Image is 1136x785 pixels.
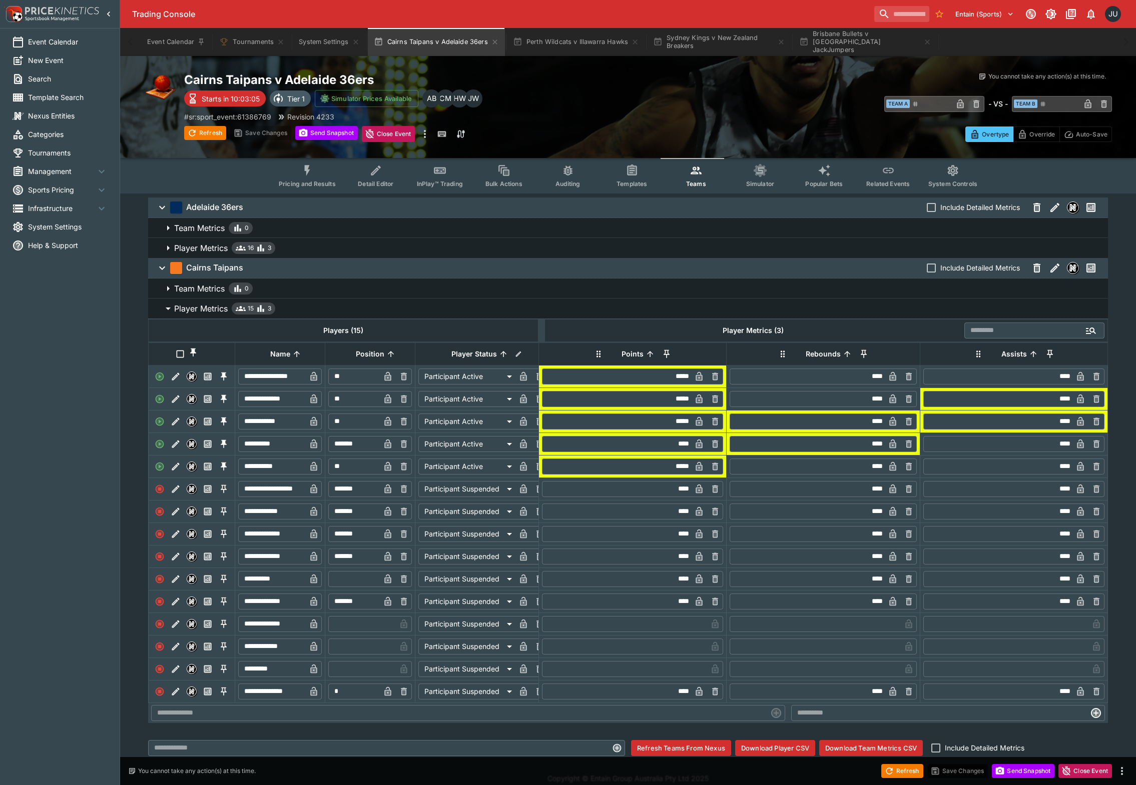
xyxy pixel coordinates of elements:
div: Inactive Player [152,683,168,699]
div: Inactive Player [152,571,168,587]
div: Nexus [1067,201,1079,213]
span: Templates [617,180,647,187]
img: nexus.svg [187,484,196,493]
button: Justin.Walsh [1102,3,1124,25]
p: Copy To Clipboard [184,111,271,122]
h6: Adelaide 36ers [186,202,243,212]
div: Nexus [187,461,197,471]
button: Nexus [1064,259,1082,277]
button: Open [1082,321,1100,339]
img: nexus.svg [187,507,196,516]
img: nexus.svg [187,462,196,471]
button: Player Metrics163 [148,238,1108,258]
button: Nexus [184,571,200,587]
button: Edit [168,436,184,452]
button: Nexus [184,391,200,407]
span: Name [259,348,301,360]
button: Player Metrics153 [148,298,1108,318]
button: Sydney Kings v New Zealand Breakers [647,28,791,56]
div: Active Player [152,368,168,384]
div: Participant Suspended [418,593,515,609]
button: Edit [168,413,184,429]
p: Starts in 10:03:05 [202,93,260,104]
div: Nexus [187,574,197,584]
button: Edit [168,571,184,587]
span: Related Events [866,180,910,187]
button: Connected to PK [1022,5,1040,23]
div: Participant Active [418,413,515,429]
span: Template Search [28,92,108,102]
div: Nexus [187,641,197,651]
div: Participant Suspended [418,526,515,542]
div: Nexus [187,484,197,494]
p: Team Metrics [174,222,225,234]
div: Active Player [152,413,168,429]
span: Points [611,348,655,360]
button: Nexus [184,413,200,429]
button: Past Performances [1082,259,1100,277]
div: Inactive Player [152,661,168,677]
button: Send Snapshot [295,126,358,140]
span: Simulator [746,180,774,187]
button: Notifications [1082,5,1100,23]
button: Nexus [184,661,200,677]
p: Team Metrics [174,282,225,294]
button: Edit [168,503,184,519]
img: nexus.svg [1067,202,1078,213]
img: nexus.svg [187,439,196,448]
div: Participant Suspended [418,571,515,587]
button: Nexus [184,503,200,519]
button: more [419,126,431,142]
div: Participant Active [418,458,515,474]
button: more [1116,765,1128,777]
span: Tournaments [28,147,108,158]
span: 0 [245,283,249,293]
div: Justin Walsh [464,89,482,107]
div: Start From [965,126,1112,142]
button: Edit [168,481,184,497]
img: nexus.svg [187,394,196,403]
button: Edit [168,458,184,474]
span: Auditing [555,180,580,187]
span: 3 [268,243,271,253]
div: Nexus [187,664,197,674]
div: Inactive Player [152,616,168,632]
div: Participant Active [418,436,515,452]
button: Nexus [184,526,200,542]
button: Refresh Teams From Nexus [631,740,731,756]
div: Event type filters [271,158,985,193]
div: Justin.Walsh [1105,6,1121,22]
button: Past Performances [200,481,216,497]
img: nexus.svg [1067,262,1078,273]
span: Include Detailed Metrics [940,202,1020,212]
span: 16 [248,243,254,253]
img: nexus.svg [187,529,196,538]
div: Nexus [187,506,197,516]
span: Popular Bets [805,180,843,187]
button: Past Performances [200,638,216,654]
span: Rebounds [795,348,852,360]
span: Team A [886,99,910,108]
button: Team Metrics0 [148,218,1108,238]
img: nexus.svg [187,552,196,561]
div: Harry Walker [450,89,468,107]
button: Nexus [184,481,200,497]
button: Nexus [184,458,200,474]
button: Refresh [184,126,226,140]
div: Participant Suspended [418,616,515,632]
button: Past Performances [200,413,216,429]
img: nexus.svg [187,619,196,628]
div: Participant Suspended [418,548,515,564]
p: Revision 4233 [287,111,334,122]
button: Past Performances [200,458,216,474]
button: Cairns Taipans v Adelaide 36ers [368,28,505,56]
span: 15 [248,303,254,313]
span: Sports Pricing [28,184,96,195]
button: Team Metrics0 [148,278,1108,298]
div: Active Player [152,458,168,474]
button: Edit [168,661,184,677]
div: Active Player [152,391,168,407]
button: Toggle light/dark mode [1042,5,1060,23]
button: Past Performances [200,436,216,452]
button: Nexus [184,593,200,609]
